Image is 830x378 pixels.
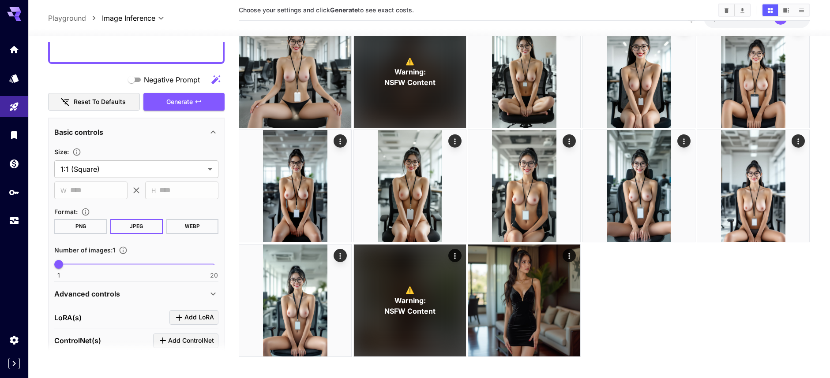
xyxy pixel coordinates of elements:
[563,134,576,148] div: Actions
[394,295,426,306] span: Warning:
[48,93,140,111] button: Reset to defaults
[102,13,155,23] span: Image Inference
[210,271,218,280] span: 20
[239,16,351,128] img: 2Q==
[583,130,695,242] img: 9k=
[166,96,193,107] span: Generate
[54,219,107,234] button: PNG
[153,334,218,348] button: Click to add ControlNet
[54,127,103,137] p: Basic controls
[9,44,19,55] div: Home
[354,130,466,242] img: 2Q==
[143,93,225,111] button: Generate
[184,312,214,323] span: Add LoRA
[406,56,414,67] span: ⚠️
[54,289,120,299] p: Advanced controls
[794,4,809,16] button: Show media in list view
[48,13,86,23] a: Playground
[384,306,436,316] span: NSFW Content
[468,130,580,242] img: 9k=
[144,74,200,85] span: Negative Prompt
[54,208,78,215] span: Format :
[48,13,102,23] nav: breadcrumb
[54,122,218,143] div: Basic controls
[60,164,204,174] span: 1:1 (Square)
[384,77,436,88] span: NSFW Content
[762,4,778,16] button: Show media in grid view
[54,335,101,346] p: ControlNet(s)
[9,158,19,169] div: Wallet
[8,358,20,369] button: Expand sidebar
[713,15,736,22] span: $64.25
[735,4,750,16] button: Download All
[448,134,462,148] div: Actions
[60,185,67,196] span: W
[718,4,751,17] div: Clear AllDownload All
[54,312,82,323] p: LoRA(s)
[736,15,767,22] span: credits left
[168,335,214,346] span: Add ControlNet
[54,283,218,304] div: Advanced controls
[468,245,580,356] img: 9k=
[169,310,218,325] button: Click to add LoRA
[697,16,809,128] img: 2Q==
[9,215,19,226] div: Usage
[9,98,19,109] div: Playground
[78,208,94,216] button: Choose the file format for the output image.
[115,246,131,255] button: Specify how many images to generate in a single request. Each image generation will be charged se...
[69,148,85,156] button: Adjust the dimensions of the generated image by specifying its width and height in pixels, or sel...
[448,249,462,262] div: Actions
[677,134,691,148] div: Actions
[54,246,115,254] span: Number of images : 1
[9,127,19,138] div: Library
[719,4,734,16] button: Clear All
[110,219,163,234] button: JPEG
[54,148,69,156] span: Size :
[9,184,19,195] div: API Keys
[334,249,347,262] div: Actions
[583,16,695,128] img: 2Q==
[151,185,156,196] span: H
[239,245,351,356] img: Z
[394,67,426,77] span: Warning:
[792,134,805,148] div: Actions
[406,285,414,295] span: ⚠️
[468,16,580,128] img: 9k=
[563,249,576,262] div: Actions
[334,134,347,148] div: Actions
[330,6,358,14] b: Generate
[778,4,794,16] button: Show media in video view
[239,130,351,242] img: Z
[57,271,60,280] span: 1
[9,334,19,345] div: Settings
[697,130,809,242] img: 9k=
[762,4,810,17] div: Show media in grid viewShow media in video viewShow media in list view
[239,6,414,14] span: Choose your settings and click to see exact costs.
[166,219,219,234] button: WEBP
[9,70,19,81] div: Models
